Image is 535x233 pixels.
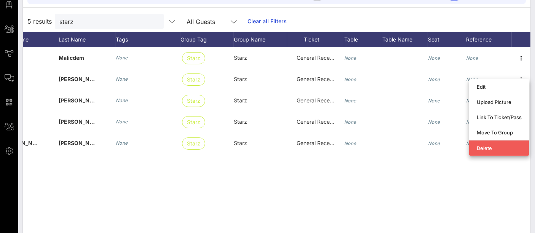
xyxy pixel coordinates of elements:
span: General Reception [297,118,342,125]
i: None [466,77,478,82]
i: None [116,97,128,103]
span: Starz [234,140,247,146]
div: Link To Ticket/Pass [477,114,522,120]
span: Starz [234,97,247,104]
span: Starz [187,53,200,64]
div: First Name [2,32,59,47]
span: [PERSON_NAME] [59,76,104,82]
i: None [466,55,478,61]
span: 5 results [27,17,52,26]
i: None [466,140,478,146]
i: None [344,119,356,125]
div: Move To Group [477,129,522,136]
span: Starz [187,116,200,128]
div: All Guests [182,14,243,29]
div: Table Name [382,32,428,47]
span: Starz [234,54,247,61]
i: None [344,98,356,104]
span: Starz [187,138,200,149]
i: None [344,140,356,146]
span: Starz [234,76,247,82]
span: [PERSON_NAME] [59,97,104,104]
i: None [466,119,478,125]
div: Reference [466,32,512,47]
i: None [428,140,440,146]
div: Delete [477,145,522,151]
span: General Reception [297,76,342,82]
span: General Reception [297,97,342,104]
span: General Reception [297,140,342,146]
i: None [116,55,128,61]
div: Tags [116,32,180,47]
i: None [428,77,440,82]
div: Group Tag [180,32,234,47]
span: [PERSON_NAME] [59,140,104,146]
i: None [116,119,128,124]
div: Table [344,32,382,47]
i: None [344,55,356,61]
span: Starz [187,95,200,107]
i: None [428,98,440,104]
div: Seat [428,32,466,47]
i: None [466,98,478,104]
i: None [344,77,356,82]
div: All Guests [187,18,215,25]
i: None [116,76,128,82]
div: Group Name [234,32,287,47]
div: Edit [477,84,522,90]
i: None [116,140,128,146]
span: [PERSON_NAME] [59,118,104,125]
div: Last Name [59,32,116,47]
span: Starz [234,118,247,125]
a: Clear all Filters [248,17,287,26]
div: Upload Picture [477,99,522,105]
i: None [428,55,440,61]
span: General Reception [297,54,342,61]
i: None [428,119,440,125]
span: Malicdem [59,54,84,61]
span: [PERSON_NAME] [2,140,46,146]
span: Starz [187,74,200,85]
div: Ticket [287,32,344,47]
